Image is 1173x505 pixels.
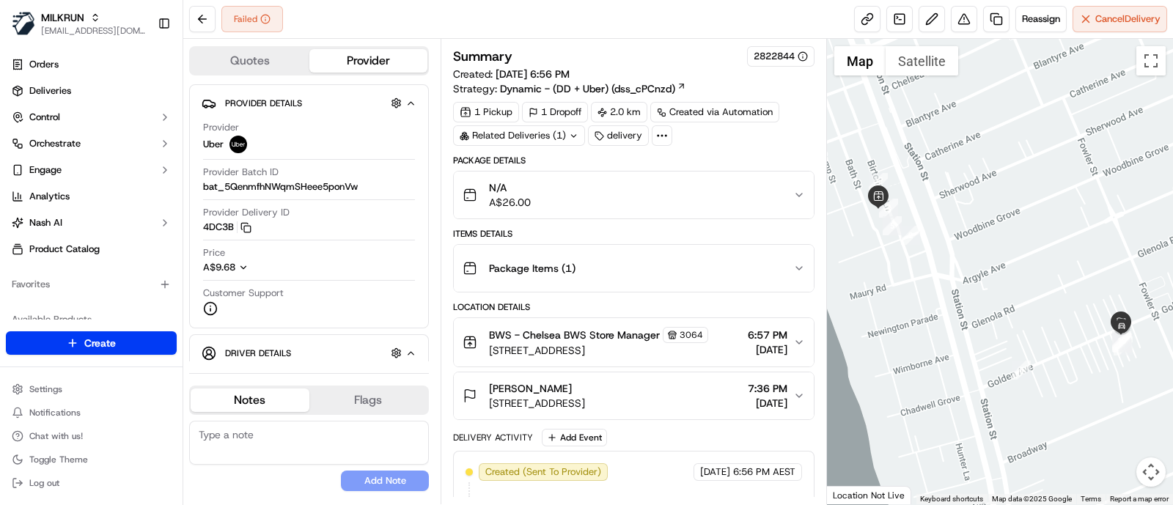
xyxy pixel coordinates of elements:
[522,102,588,122] div: 1 Dropoff
[1015,6,1067,32] button: Reassign
[6,211,177,235] button: Nash AI
[453,155,815,166] div: Package Details
[1112,333,1131,352] div: 9
[500,81,675,96] span: Dynamic - (DD + Uber) (dss_cPCnzd)
[879,199,898,218] div: 4
[754,50,808,63] button: 2822844
[700,465,730,479] span: [DATE]
[542,429,607,446] button: Add Event
[1012,361,1031,380] div: 6
[29,190,70,203] span: Analytics
[1095,12,1161,26] span: Cancel Delivery
[1113,333,1132,353] div: 8
[29,216,62,229] span: Nash AI
[1081,495,1101,503] a: Terms (opens in new tab)
[6,185,177,208] a: Analytics
[309,388,428,412] button: Flags
[680,329,703,341] span: 3064
[489,396,585,410] span: [STREET_ADDRESS]
[6,308,177,331] div: Available Products
[886,46,958,75] button: Show satellite imagery
[6,379,177,399] button: Settings
[29,243,100,256] span: Product Catalog
[203,138,224,151] span: Uber
[191,49,309,73] button: Quotes
[500,81,686,96] a: Dynamic - (DD + Uber) (dss_cPCnzd)
[203,246,225,259] span: Price
[203,180,358,193] span: bat_5QenmfhNWqmSHeee5ponVw
[1110,495,1169,503] a: Report a map error
[6,426,177,446] button: Chat with us!
[309,49,428,73] button: Provider
[29,477,59,489] span: Log out
[202,91,416,115] button: Provider Details
[496,67,570,81] span: [DATE] 6:56 PM
[191,388,309,412] button: Notes
[29,137,81,150] span: Orchestrate
[489,180,531,195] span: N/A
[1022,12,1060,26] span: Reassign
[6,53,177,76] a: Orders
[29,430,83,442] span: Chat with us!
[453,432,533,443] div: Delivery Activity
[748,381,787,396] span: 7:36 PM
[203,206,290,219] span: Provider Delivery ID
[454,245,814,292] button: Package Items (1)
[748,396,787,410] span: [DATE]
[6,6,152,41] button: MILKRUNMILKRUN[EMAIL_ADDRESS][DOMAIN_NAME]
[221,6,283,32] button: Failed
[453,125,585,146] div: Related Deliveries (1)
[489,195,531,210] span: A$26.00
[202,341,416,365] button: Driver Details
[6,158,177,182] button: Engage
[6,79,177,103] a: Deliveries
[901,226,920,245] div: 2
[485,465,601,479] span: Created (Sent To Provider)
[6,473,177,493] button: Log out
[225,347,291,359] span: Driver Details
[1136,457,1166,487] button: Map camera controls
[203,221,251,234] button: 4DC3B
[29,58,59,71] span: Orders
[41,10,84,25] button: MILKRUN
[6,402,177,423] button: Notifications
[733,465,795,479] span: 6:56 PM AEST
[203,166,279,179] span: Provider Batch ID
[588,125,649,146] div: delivery
[203,121,239,134] span: Provider
[203,261,332,274] button: A$9.68
[831,485,879,504] img: Google
[748,342,787,357] span: [DATE]
[1073,6,1167,32] button: CancelDelivery
[489,328,660,342] span: BWS - Chelsea BWS Store Manager
[29,84,71,97] span: Deliveries
[591,102,647,122] div: 2.0 km
[29,383,62,395] span: Settings
[6,132,177,155] button: Orchestrate
[453,228,815,240] div: Items Details
[827,486,911,504] div: Location Not Live
[6,273,177,296] div: Favorites
[6,331,177,355] button: Create
[203,287,284,300] span: Customer Support
[6,449,177,470] button: Toggle Theme
[29,163,62,177] span: Engage
[454,172,814,218] button: N/AA$26.00
[650,102,779,122] a: Created via Automation
[920,494,983,504] button: Keyboard shortcuts
[453,301,815,313] div: Location Details
[6,237,177,261] a: Product Catalog
[831,485,879,504] a: Open this area in Google Maps (opens a new window)
[203,261,235,273] span: A$9.68
[453,102,519,122] div: 1 Pickup
[84,336,116,350] span: Create
[489,343,708,358] span: [STREET_ADDRESS]
[41,25,146,37] button: [EMAIL_ADDRESS][DOMAIN_NAME]
[29,407,81,419] span: Notifications
[453,50,512,63] h3: Summary
[29,111,60,124] span: Control
[225,97,302,109] span: Provider Details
